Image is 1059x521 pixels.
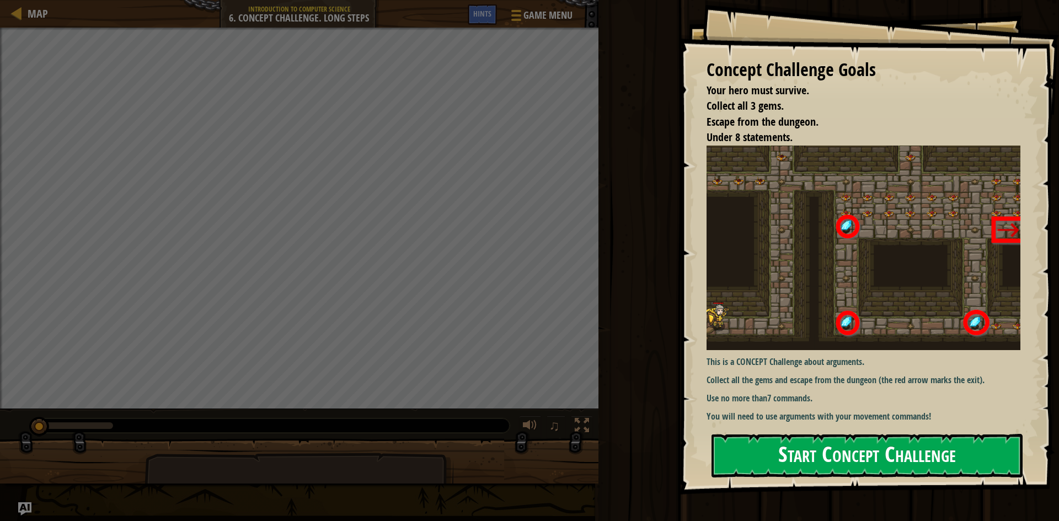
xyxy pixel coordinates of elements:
[693,98,1018,114] li: Collect all 3 gems.
[28,6,48,21] span: Map
[693,114,1018,130] li: Escape from the dungeon.
[707,114,819,129] span: Escape from the dungeon.
[473,8,491,19] span: Hints
[571,416,593,438] button: Toggle fullscreen
[523,8,573,23] span: Game Menu
[22,6,48,21] a: Map
[707,356,1029,368] p: This is a CONCEPT Challenge about arguments.
[707,130,793,144] span: Under 8 statements.
[707,146,1029,350] img: Asses2
[767,392,810,404] strong: 7 commands
[693,130,1018,146] li: Under 8 statements.
[707,83,809,98] span: Your hero must survive.
[693,83,1018,99] li: Your hero must survive.
[712,434,1023,477] button: Start Concept Challenge
[707,374,1029,386] p: Collect all the gems and escape from the dungeon (the red arrow marks the exit).
[18,502,31,515] button: Ask AI
[707,410,1029,423] p: You will need to use arguments with your movement commands!
[707,98,784,113] span: Collect all 3 gems.
[549,417,560,434] span: ♫
[519,416,541,438] button: Adjust volume
[502,4,579,30] button: Game Menu
[547,416,565,438] button: ♫
[707,392,1029,405] p: Use no more than .
[707,57,1020,83] div: Concept Challenge Goals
